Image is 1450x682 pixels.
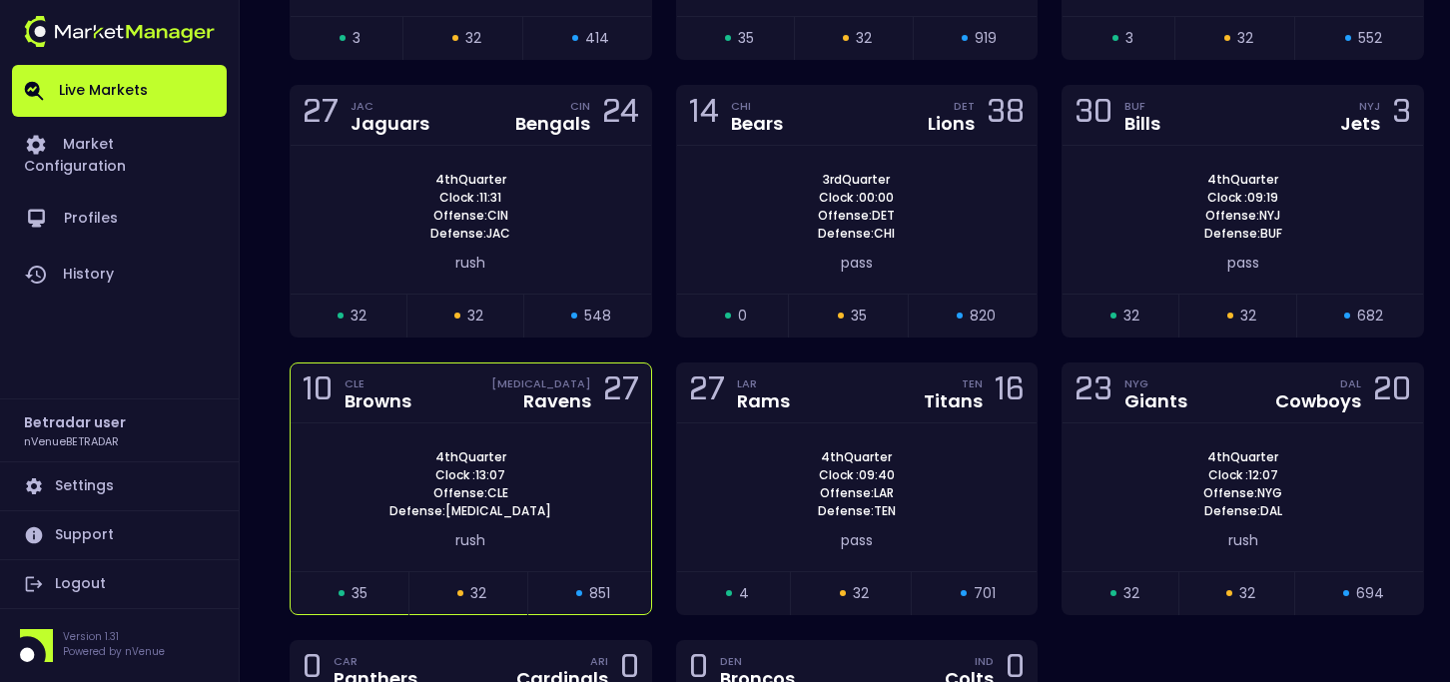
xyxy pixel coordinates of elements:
[970,306,996,327] span: 820
[12,191,227,247] a: Profiles
[720,653,795,669] div: DEN
[1125,28,1133,49] span: 3
[427,207,514,225] span: Offense: CIN
[1237,28,1253,49] span: 32
[1202,466,1284,484] span: Clock : 12:07
[1201,189,1284,207] span: Clock : 09:19
[345,375,411,391] div: CLE
[491,375,591,391] div: [MEDICAL_DATA]
[1227,253,1259,273] span: pass
[853,583,869,604] span: 32
[1358,28,1382,49] span: 552
[467,306,483,327] span: 32
[12,629,227,662] div: Version 1.31Powered by nVenue
[24,433,119,448] h3: nVenueBETRADAR
[24,411,126,433] h2: Betradar user
[1075,97,1112,134] div: 30
[429,466,511,484] span: Clock : 13:07
[1075,374,1112,411] div: 23
[570,98,590,114] div: CIN
[1201,171,1284,189] span: 4th Quarter
[974,583,996,604] span: 701
[424,225,516,243] span: Defense: JAC
[1201,448,1284,466] span: 4th Quarter
[12,560,227,608] a: Logout
[812,207,901,225] span: Offense: DET
[383,502,557,520] span: Defense: [MEDICAL_DATA]
[351,115,429,133] div: Jaguars
[585,28,609,49] span: 414
[814,484,900,502] span: Offense: LAR
[351,306,366,327] span: 32
[1340,375,1361,391] div: DAL
[455,530,485,550] span: rush
[738,306,747,327] span: 0
[987,97,1025,134] div: 38
[584,306,611,327] span: 548
[12,462,227,510] a: Settings
[334,653,417,669] div: CAR
[429,448,512,466] span: 4th Quarter
[851,306,867,327] span: 35
[1123,583,1139,604] span: 32
[1275,392,1361,410] div: Cowboys
[1228,530,1258,550] span: rush
[731,98,783,114] div: CHI
[1124,115,1160,133] div: Bills
[1239,583,1255,604] span: 32
[589,583,610,604] span: 851
[817,171,896,189] span: 3rd Quarter
[841,253,873,273] span: pass
[590,653,608,669] div: ARI
[1124,392,1187,410] div: Giants
[470,583,486,604] span: 32
[603,374,639,411] div: 27
[738,28,754,49] span: 35
[602,97,639,134] div: 24
[12,117,227,191] a: Market Configuration
[465,28,481,49] span: 32
[1392,97,1411,134] div: 3
[731,115,783,133] div: Bears
[352,583,367,604] span: 35
[1356,583,1384,604] span: 694
[995,374,1025,411] div: 16
[812,225,901,243] span: Defense: CHI
[1373,374,1411,411] div: 20
[1199,207,1286,225] span: Offense: NYJ
[1340,115,1380,133] div: Jets
[856,28,872,49] span: 32
[928,115,975,133] div: Lions
[345,392,411,410] div: Browns
[962,375,983,391] div: TEN
[1240,306,1256,327] span: 32
[523,392,591,410] div: Ravens
[1197,484,1288,502] span: Offense: NYG
[737,392,790,410] div: Rams
[1357,306,1383,327] span: 682
[63,644,165,659] p: Powered by nVenue
[1124,98,1160,114] div: BUF
[353,28,361,49] span: 3
[63,629,165,644] p: Version 1.31
[303,374,333,411] div: 10
[24,16,215,47] img: logo
[975,653,994,669] div: IND
[815,448,898,466] span: 4th Quarter
[303,97,339,134] div: 27
[813,466,901,484] span: Clock : 09:40
[12,247,227,303] a: History
[1359,98,1380,114] div: NYJ
[1198,225,1288,243] span: Defense: BUF
[427,484,514,502] span: Offense: CLE
[813,189,900,207] span: Clock : 00:00
[924,392,983,410] div: Titans
[1198,502,1288,520] span: Defense: DAL
[841,530,873,550] span: pass
[1124,375,1187,391] div: NYG
[689,97,719,134] div: 14
[689,374,725,411] div: 27
[739,583,749,604] span: 4
[351,98,429,114] div: JAC
[433,189,507,207] span: Clock : 11:31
